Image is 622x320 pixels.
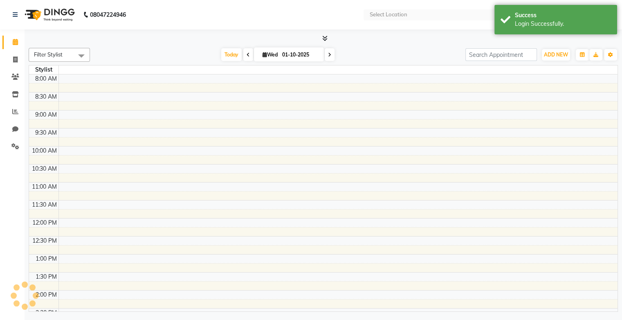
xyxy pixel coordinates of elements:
img: logo [21,3,77,26]
span: Today [221,48,242,61]
div: Stylist [29,65,58,74]
span: Wed [260,52,280,58]
div: 12:30 PM [31,237,58,245]
div: 10:30 AM [30,165,58,173]
div: 8:30 AM [34,92,58,101]
div: 2:30 PM [34,309,58,317]
div: 9:30 AM [34,128,58,137]
div: 11:00 AM [30,183,58,191]
div: 12:00 PM [31,219,58,227]
div: 8:00 AM [34,74,58,83]
div: Success [515,11,611,20]
div: 1:30 PM [34,273,58,281]
div: 1:00 PM [34,255,58,263]
span: ADD NEW [544,52,568,58]
div: 2:00 PM [34,291,58,299]
div: Login Successfully. [515,20,611,28]
button: ADD NEW [542,49,570,61]
div: 10:00 AM [30,146,58,155]
input: Search Appointment [465,48,537,61]
b: 08047224946 [90,3,126,26]
input: 2025-10-01 [280,49,321,61]
div: 9:00 AM [34,110,58,119]
div: Select Location [369,11,407,19]
span: Filter Stylist [34,51,63,58]
div: 11:30 AM [30,201,58,209]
